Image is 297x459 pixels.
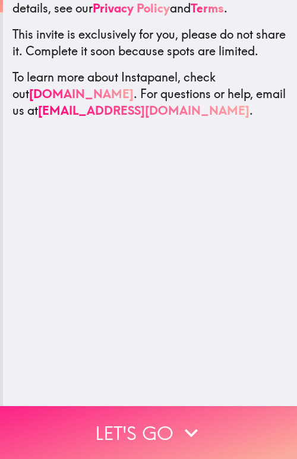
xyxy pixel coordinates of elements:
a: Privacy Policy [93,1,170,15]
a: Terms [191,1,224,15]
p: To learn more about Instapanel, check out . For questions or help, email us at . [12,69,287,119]
a: [DOMAIN_NAME] [29,86,134,101]
p: This invite is exclusively for you, please do not share it. Complete it soon because spots are li... [12,26,287,59]
a: [EMAIL_ADDRESS][DOMAIN_NAME] [38,103,249,118]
